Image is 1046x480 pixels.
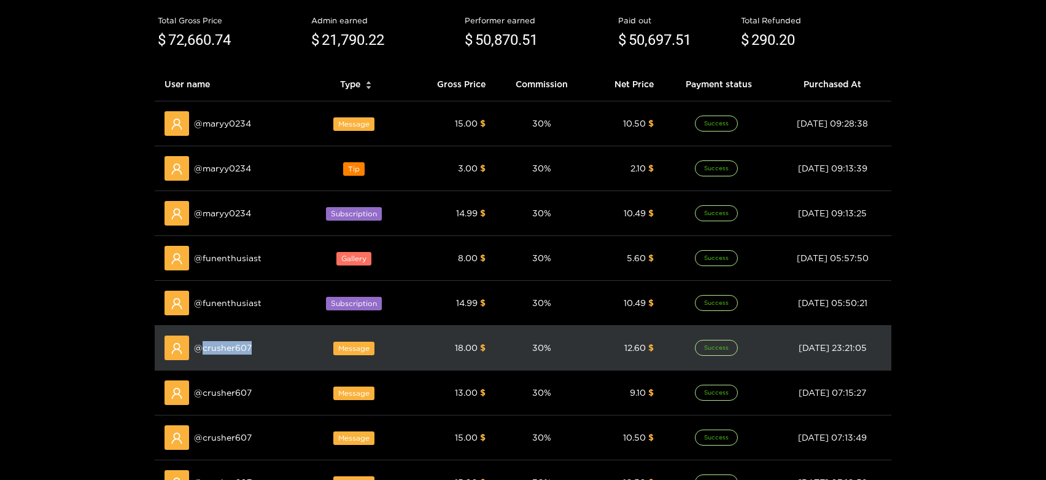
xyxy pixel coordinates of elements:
[326,297,382,310] span: Subscription
[618,14,735,26] div: Paid out
[194,251,261,265] span: @ funenthusiast
[695,295,738,311] span: Success
[774,68,891,101] th: Purchased At
[465,14,612,26] div: Performer earned
[648,253,654,262] span: $
[798,298,867,307] span: [DATE] 05:50:21
[343,162,365,176] span: Tip
[648,208,654,218] span: $
[480,298,486,307] span: $
[532,388,551,397] span: 30 %
[155,68,304,101] th: User name
[587,68,663,101] th: Net Price
[408,68,495,101] th: Gross Price
[532,119,551,128] span: 30 %
[194,162,251,175] span: @ maryy0234
[158,14,305,26] div: Total Gross Price
[532,343,551,352] span: 30 %
[365,79,372,86] span: caret-up
[340,77,360,91] span: Type
[648,343,654,352] span: $
[624,208,646,218] span: 10.49
[326,207,382,221] span: Subscription
[741,29,749,52] span: $
[480,433,486,442] span: $
[480,208,486,218] span: $
[798,208,867,218] span: [DATE] 09:13:25
[627,253,646,262] span: 5.60
[194,341,252,355] span: @ crusher607
[194,117,251,130] span: @ maryy0234
[480,343,486,352] span: $
[455,433,478,442] span: 15.00
[624,298,646,307] span: 10.49
[171,163,183,175] span: user
[480,253,486,262] span: $
[455,119,478,128] span: 15.00
[624,343,646,352] span: 12.60
[695,385,738,401] span: Success
[741,14,888,26] div: Total Refunded
[480,163,486,173] span: $
[311,14,459,26] div: Admin earned
[456,208,478,218] span: 14.99
[171,118,183,130] span: user
[798,433,867,442] span: [DATE] 07:13:49
[648,298,654,307] span: $
[194,296,261,310] span: @ funenthusiast
[194,207,251,220] span: @ maryy0234
[532,433,551,442] span: 30 %
[365,31,384,49] span: .22
[456,298,478,307] span: 14.99
[333,387,374,400] span: Message
[798,163,867,173] span: [DATE] 09:13:39
[194,431,252,444] span: @ crusher607
[664,68,774,101] th: Payment status
[171,432,183,444] span: user
[648,119,654,128] span: $
[618,29,626,52] span: $
[629,31,672,49] span: 50,697
[623,119,646,128] span: 10.50
[158,29,166,52] span: $
[532,163,551,173] span: 30 %
[171,342,183,355] span: user
[695,116,738,132] span: Success
[480,388,486,397] span: $
[465,29,473,52] span: $
[797,119,868,128] span: [DATE] 09:28:38
[333,431,374,445] span: Message
[695,205,738,221] span: Success
[799,388,866,397] span: [DATE] 07:15:27
[630,388,646,397] span: 9.10
[336,252,371,266] span: Gallery
[458,163,478,173] span: 3.00
[648,388,654,397] span: $
[171,208,183,220] span: user
[797,253,869,262] span: [DATE] 05:57:50
[775,31,795,49] span: .20
[211,31,231,49] span: .74
[799,343,867,352] span: [DATE] 23:21:05
[695,250,738,266] span: Success
[532,253,551,262] span: 30 %
[480,119,486,128] span: $
[311,29,319,52] span: $
[455,343,478,352] span: 18.00
[695,160,738,176] span: Success
[672,31,691,49] span: .51
[475,31,518,49] span: 50,870
[168,31,211,49] span: 72,660
[495,68,587,101] th: Commission
[751,31,775,49] span: 290
[458,253,478,262] span: 8.00
[532,298,551,307] span: 30 %
[455,388,478,397] span: 13.00
[365,84,372,91] span: caret-down
[532,208,551,218] span: 30 %
[695,340,738,356] span: Success
[648,433,654,442] span: $
[695,430,738,446] span: Success
[322,31,365,49] span: 21,790
[630,163,646,173] span: 2.10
